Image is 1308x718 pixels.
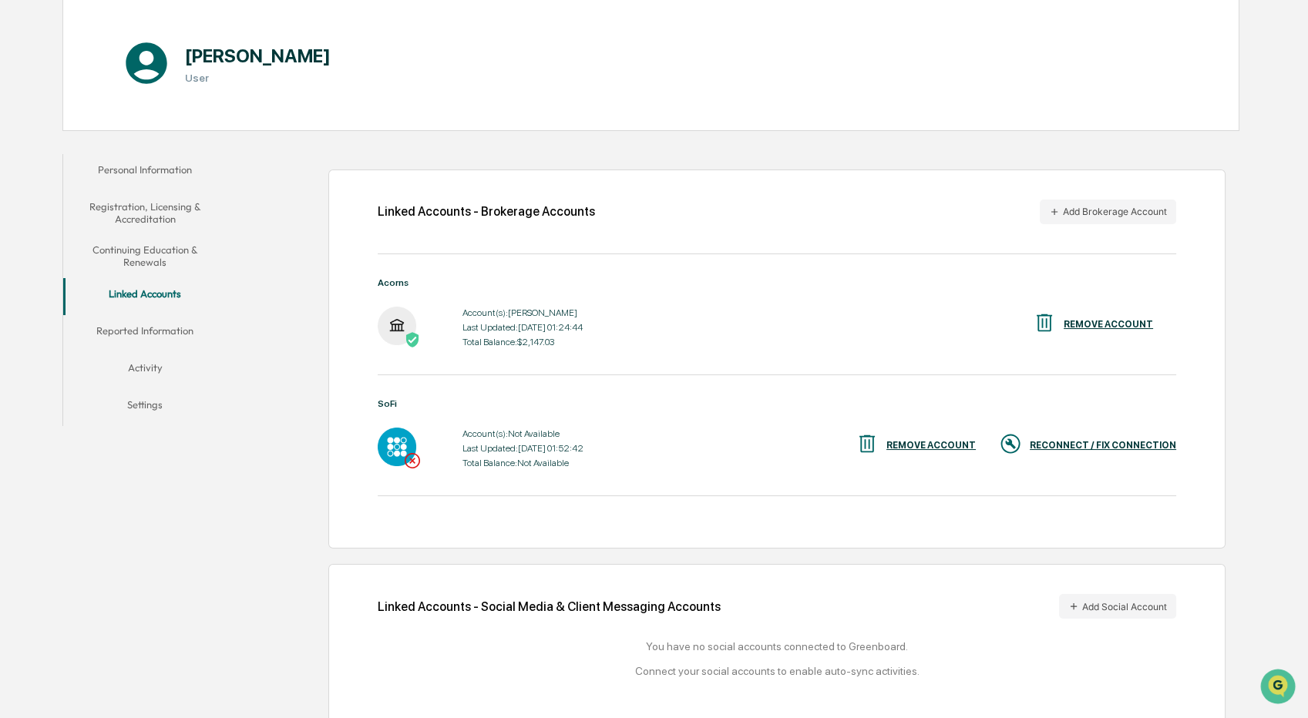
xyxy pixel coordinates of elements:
[378,277,1176,288] div: Acorns
[15,196,28,208] div: 🖐️
[378,640,1176,677] div: You have no social accounts connected to Greenboard. Connect your social accounts to enable auto-...
[462,443,583,454] div: Last Updated: [DATE] 01:52:42
[63,191,227,235] button: Registration, Licensing & Accreditation
[856,432,879,455] img: REMOVE ACCOUNT
[15,118,43,146] img: 1746055101610-c473b297-6a78-478c-a979-82029cc54cd1
[886,440,976,451] div: REMOVE ACCOUNT
[31,194,99,210] span: Preclearance
[1040,200,1176,224] button: Add Brokerage Account
[52,118,253,133] div: Start new chat
[9,217,103,245] a: 🔎Data Lookup
[106,188,197,216] a: 🗄️Attestations
[63,154,227,426] div: secondary tabs example
[999,432,1022,455] img: RECONNECT / FIX CONNECTION
[109,260,187,273] a: Powered byPylon
[405,332,420,347] img: Active
[378,428,416,466] img: SoFi - Inactive
[1059,594,1176,619] button: Add Social Account
[378,204,595,219] div: Linked Accounts - Brokerage Accounts
[31,223,97,239] span: Data Lookup
[405,453,420,468] img: Inactive
[1259,667,1300,709] iframe: Open customer support
[63,389,227,426] button: Settings
[127,194,191,210] span: Attestations
[63,352,227,389] button: Activity
[63,154,227,191] button: Personal Information
[185,45,331,67] h1: [PERSON_NAME]
[462,337,583,347] div: Total Balance: $2,147.03
[1030,440,1176,451] div: RECONNECT / FIX CONNECTION
[63,315,227,352] button: Reported Information
[462,428,583,439] div: Account(s): Not Available
[378,594,1176,619] div: Linked Accounts - Social Media & Client Messaging Accounts
[63,234,227,278] button: Continuing Education & Renewals
[9,188,106,216] a: 🖐️Preclearance
[15,225,28,237] div: 🔎
[378,307,416,345] img: Acorns - Active
[185,72,331,84] h3: User
[262,122,281,141] button: Start new chat
[52,133,195,146] div: We're available if you need us!
[112,196,124,208] div: 🗄️
[1064,319,1153,330] div: REMOVE ACCOUNT
[63,278,227,315] button: Linked Accounts
[1033,311,1056,334] img: REMOVE ACCOUNT
[462,307,583,318] div: Account(s): [PERSON_NAME]
[15,32,281,57] p: How can we help?
[153,261,187,273] span: Pylon
[462,322,583,333] div: Last Updated: [DATE] 01:24:44
[378,398,1176,409] div: SoFi
[462,458,583,468] div: Total Balance: Not Available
